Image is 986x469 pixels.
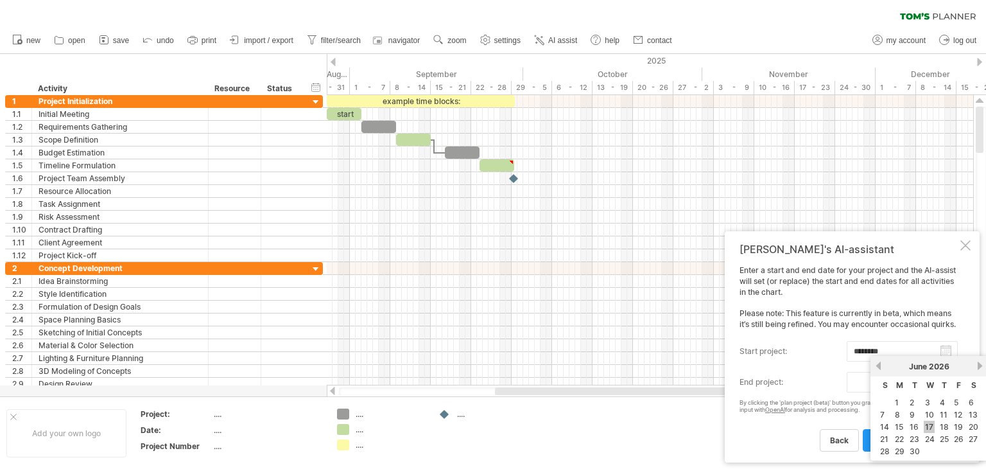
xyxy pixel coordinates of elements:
span: 2026 [929,362,949,371]
div: November 2025 [702,67,876,81]
div: 6 - 12 [552,81,592,94]
div: 3 - 9 [714,81,754,94]
span: help [605,36,619,45]
div: Scope Definition [39,134,202,146]
a: 28 [879,445,891,457]
div: .... [356,439,426,450]
a: 24 [924,433,936,445]
div: Project Team Assembly [39,172,202,184]
a: 1 [894,396,900,409]
div: September 2025 [350,67,523,81]
a: 6 [967,396,975,409]
span: zoom [447,36,466,45]
a: 30 [908,445,921,457]
a: open [51,32,89,49]
div: 2.1 [12,275,31,287]
div: 20 - 26 [633,81,673,94]
a: 22 [894,433,905,445]
a: 8 [894,409,901,421]
a: undo [139,32,178,49]
div: 10 - 16 [754,81,795,94]
span: back [830,436,849,445]
div: Resource [214,82,254,95]
a: filter/search [304,32,365,49]
div: 1.12 [12,249,31,261]
span: Monday [896,380,903,390]
span: AI assist [548,36,577,45]
span: settings [494,36,521,45]
div: 2.6 [12,339,31,351]
span: contact [647,36,672,45]
a: 12 [953,409,964,421]
div: Formulation of Design Goals [39,301,202,313]
div: October 2025 [523,67,702,81]
span: Saturday [971,380,976,390]
div: 1.6 [12,172,31,184]
span: my account [887,36,926,45]
div: 3D Modeling of Concepts [39,365,202,377]
div: Lighting & Furniture Planning [39,352,202,364]
a: 27 [967,433,979,445]
div: 1.10 [12,224,31,236]
a: 15 [894,421,904,433]
a: import / export [227,32,297,49]
a: 10 [924,409,935,421]
div: Task Assignment [39,198,202,210]
div: 22 - 28 [471,81,512,94]
a: 21 [879,433,890,445]
div: 2 [12,262,31,274]
div: Design Review [39,378,202,390]
div: 8 - 14 [916,81,956,94]
div: .... [457,409,527,420]
span: navigator [388,36,420,45]
div: Idea Brainstorming [39,275,202,287]
div: Risk Assessment [39,211,202,223]
div: [PERSON_NAME]'s AI-assistant [739,243,958,256]
div: 2.3 [12,301,31,313]
div: 1.8 [12,198,31,210]
div: 1.1 [12,108,31,120]
div: 2.4 [12,314,31,326]
div: 27 - 2 [673,81,714,94]
div: .... [214,441,322,452]
span: open [68,36,85,45]
div: Space Planning Basics [39,314,202,326]
div: Resource Allocation [39,185,202,197]
div: Project Kick-off [39,249,202,261]
a: log out [936,32,980,49]
a: next [975,361,985,371]
a: settings [477,32,524,49]
div: 1 - 7 [350,81,390,94]
a: 18 [938,421,950,433]
a: 29 [894,445,906,457]
a: new [9,32,44,49]
a: 2 [908,396,915,409]
div: 1.2 [12,121,31,133]
span: Sunday [883,380,888,390]
div: 1.3 [12,134,31,146]
a: 26 [953,433,965,445]
a: contact [630,32,676,49]
div: Project Initialization [39,95,202,107]
label: start project: [739,341,847,362]
div: Activity [38,82,201,95]
div: example time blocks: [327,95,515,107]
a: previous [874,361,883,371]
div: 1.5 [12,159,31,172]
span: Wednesday [926,380,934,390]
span: save [113,36,129,45]
div: 17 - 23 [795,81,835,94]
span: Friday [956,380,961,390]
div: Status [267,82,295,95]
div: Concept Development [39,262,202,274]
div: 2.8 [12,365,31,377]
div: Project: [141,409,211,420]
div: 1 [12,95,31,107]
a: navigator [371,32,424,49]
a: plan project (beta) [863,429,954,452]
span: new [26,36,40,45]
a: 17 [924,421,935,433]
a: 20 [967,421,980,433]
a: 13 [967,409,979,421]
div: 15 - 21 [431,81,471,94]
